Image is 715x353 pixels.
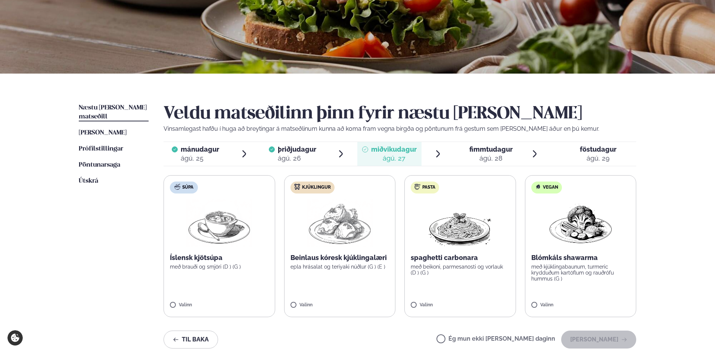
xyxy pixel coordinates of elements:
img: Spagetti.png [427,199,493,247]
img: Vegan.svg [535,184,541,190]
a: Pöntunarsaga [79,161,120,170]
p: Íslensk kjötsúpa [170,253,269,262]
img: Soup.png [186,199,252,247]
div: ágú. 26 [278,154,316,163]
span: miðvikudagur [371,145,417,153]
a: Cookie settings [7,330,23,346]
div: ágú. 25 [181,154,219,163]
img: soup.svg [174,184,180,190]
p: með brauði og smjöri (D ) (G ) [170,264,269,270]
span: Útskrá [79,178,98,184]
a: Prófílstillingar [79,145,123,154]
span: Súpa [182,185,193,191]
span: Pasta [422,185,435,191]
img: Vegan.png [548,199,613,247]
p: Blómkáls shawarma [531,253,630,262]
div: ágú. 29 [580,154,616,163]
span: mánudagur [181,145,219,153]
span: Kjúklingur [302,185,331,191]
span: Prófílstillingar [79,146,123,152]
a: Næstu [PERSON_NAME] matseðill [79,103,149,121]
p: Vinsamlegast hafðu í huga að breytingar á matseðlinum kunna að koma fram vegna birgða og pöntunum... [164,124,636,133]
button: [PERSON_NAME] [561,331,636,349]
div: ágú. 28 [469,154,513,163]
p: með beikoni, parmesanosti og vorlauk (D ) (G ) [411,264,510,276]
img: Chicken-thighs.png [307,199,373,247]
span: [PERSON_NAME] [79,130,127,136]
h2: Veldu matseðilinn þinn fyrir næstu [PERSON_NAME] [164,103,636,124]
p: með kjúklingabaunum, turmeric krydduðum kartöflum og rauðrófu hummus (G ) [531,264,630,282]
a: [PERSON_NAME] [79,128,127,137]
span: föstudagur [580,145,616,153]
p: spaghetti carbonara [411,253,510,262]
img: chicken.svg [294,184,300,190]
button: Til baka [164,331,218,349]
span: þriðjudagur [278,145,316,153]
span: fimmtudagur [469,145,513,153]
a: Útskrá [79,177,98,186]
img: pasta.svg [414,184,420,190]
span: Pöntunarsaga [79,162,120,168]
span: Vegan [543,185,558,191]
p: epla hrásalat og teriyaki núðlur (G ) (E ) [290,264,389,270]
span: Næstu [PERSON_NAME] matseðill [79,105,147,120]
p: Beinlaus kóresk kjúklingalæri [290,253,389,262]
div: ágú. 27 [371,154,417,163]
